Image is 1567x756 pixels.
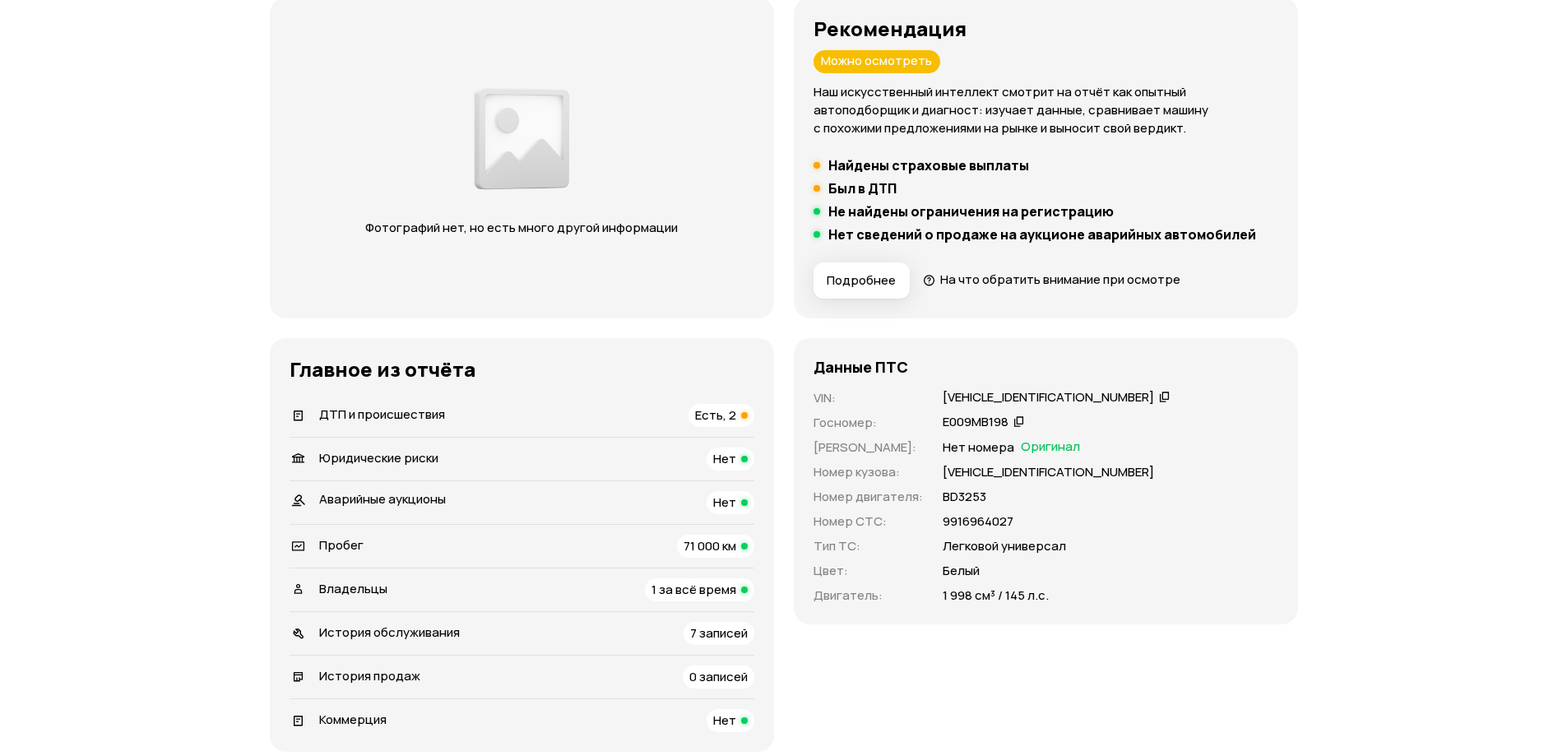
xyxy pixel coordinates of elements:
[319,667,420,684] span: История продаж
[814,537,923,555] p: Тип ТС :
[814,83,1278,137] p: Наш искусственный интеллект смотрит на отчёт как опытный автоподборщик и диагност: изучает данные...
[814,389,923,407] p: VIN :
[828,180,897,197] h5: Был в ДТП
[943,488,986,506] p: ВD3253
[1021,438,1080,457] span: Оригинал
[943,438,1014,457] p: Нет номера
[814,414,923,432] p: Госномер :
[713,450,736,467] span: Нет
[943,587,1049,605] p: 1 998 см³ / 145 л.с.
[319,536,364,554] span: Пробег
[828,157,1029,174] h5: Найдены страховые выплаты
[828,203,1114,220] h5: Не найдены ограничения на регистрацию
[695,406,736,424] span: Есть, 2
[943,537,1066,555] p: Легковой универсал
[923,271,1181,288] a: На что обратить внимание при осмотре
[350,219,694,237] p: Фотографий нет, но есть много другой информации
[943,414,1008,431] div: Е009МВ198
[814,587,923,605] p: Двигатель :
[814,50,940,73] div: Можно осмотреть
[319,624,460,641] span: История обслуживания
[943,562,980,580] p: Белый
[319,711,387,728] span: Коммерция
[290,358,754,381] h3: Главное из отчёта
[943,513,1013,531] p: 9916964027
[814,488,923,506] p: Номер двигателя :
[814,463,923,481] p: Номер кузова :
[713,712,736,729] span: Нет
[319,580,387,597] span: Владельцы
[943,389,1154,406] div: [VEHICLE_IDENTIFICATION_NUMBER]
[814,262,910,299] button: Подробнее
[713,494,736,511] span: Нет
[651,581,736,598] span: 1 за всё время
[940,271,1180,288] span: На что обратить внимание при осмотре
[319,406,445,423] span: ДТП и происшествия
[684,537,736,554] span: 71 000 км
[814,17,1278,40] h3: Рекомендация
[827,272,896,289] span: Подробнее
[689,668,748,685] span: 0 записей
[814,562,923,580] p: Цвет :
[690,624,748,642] span: 7 записей
[319,449,438,466] span: Юридические риски
[828,226,1256,243] h5: Нет сведений о продаже на аукционе аварийных автомобилей
[814,438,923,457] p: [PERSON_NAME] :
[814,513,923,531] p: Номер СТС :
[319,490,446,508] span: Аварийные аукционы
[470,79,573,199] img: 2a3f492e8892fc00.png
[814,358,908,376] h4: Данные ПТС
[943,463,1154,481] p: [VEHICLE_IDENTIFICATION_NUMBER]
